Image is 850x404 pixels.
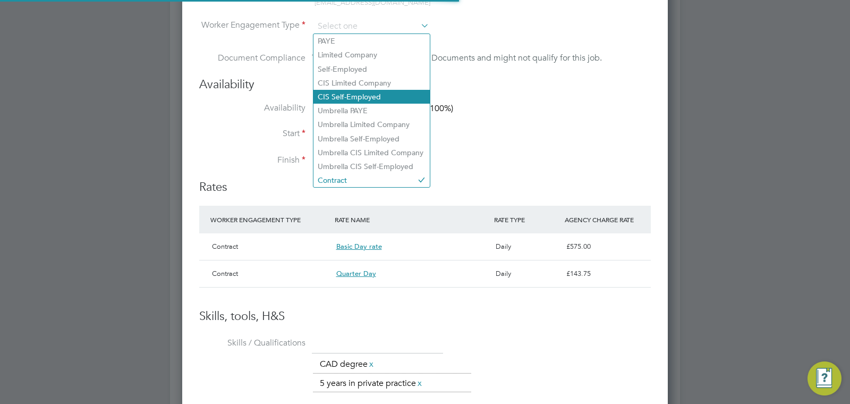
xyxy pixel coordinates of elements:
div: AGENCY CHARGE RATE [562,210,651,229]
li: Umbrella Limited Company [313,117,430,131]
li: 5 years in private practice [316,376,428,391]
li: CIS Self-Employed [313,90,430,104]
div: RATE NAME [332,210,491,229]
li: PAYE [313,34,430,48]
input: Select one [314,19,429,35]
a: x [416,376,423,390]
label: Skills / Qualifications [199,338,305,349]
li: Umbrella CIS Self-Employed [313,159,430,173]
div: £143.75 [562,265,651,283]
div: £575.00 [562,238,651,256]
div: Daily [491,265,562,283]
div: Daily [491,238,562,256]
li: Contract [313,173,430,187]
h3: Rates [199,180,651,195]
li: CIS Limited Company [313,76,430,90]
div: Contract [208,265,332,283]
li: CAD degree [316,357,379,372]
li: Umbrella PAYE [313,104,430,117]
label: Start [199,128,305,139]
li: Umbrella Self-Employed [313,132,430,146]
a: x [368,357,375,371]
li: Umbrella CIS Limited Company [313,146,430,159]
span: Basic Day rate [336,242,382,251]
h3: Skills, tools, H&S [199,309,651,324]
button: Engage Resource Center [807,361,841,395]
label: Availability [199,103,305,114]
li: Limited Company [313,48,430,62]
h3: Availability [199,77,651,92]
div: Contract [208,238,332,256]
div: WORKER ENGAGEMENT TYPE [208,210,332,229]
span: Quarter Day [336,269,376,278]
div: This worker has no Compliance Documents and might not qualify for this job. [312,52,602,64]
div: RATE TYPE [491,210,562,229]
label: Document Compliance [199,52,305,64]
label: Worker Engagement Type [199,20,305,31]
label: Finish [199,155,305,166]
li: Self-Employed [313,62,430,76]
